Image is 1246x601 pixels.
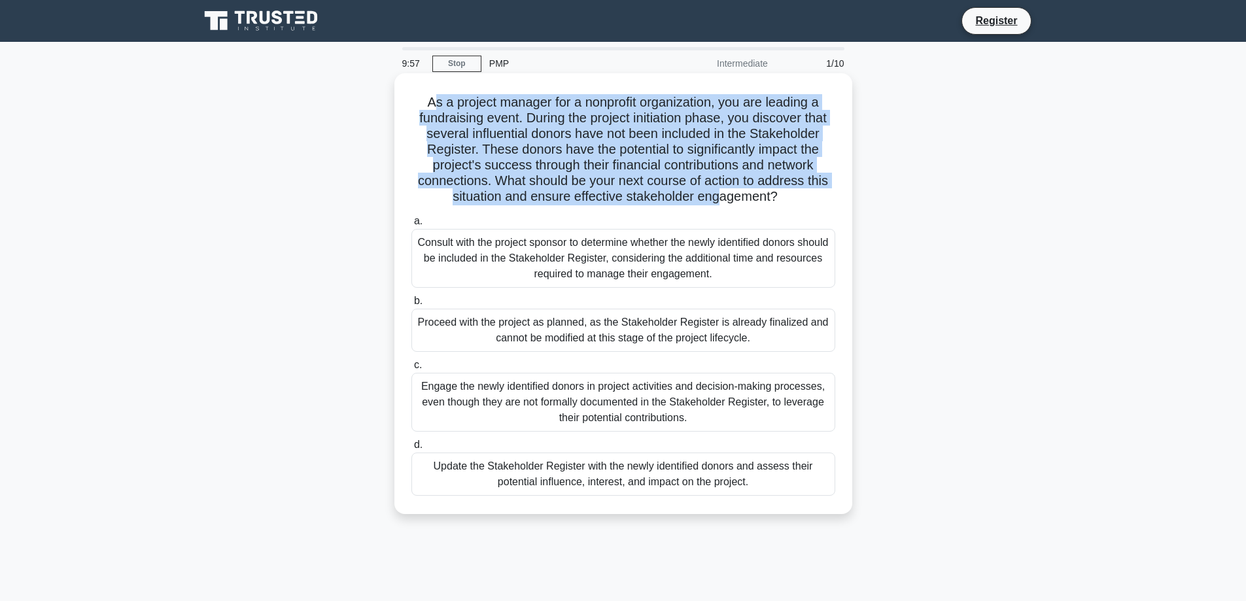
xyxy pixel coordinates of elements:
a: Register [967,12,1025,29]
div: Proceed with the project as planned, as the Stakeholder Register is already finalized and cannot ... [411,309,835,352]
div: 1/10 [776,50,852,77]
span: c. [414,359,422,370]
div: 9:57 [394,50,432,77]
span: a. [414,215,423,226]
div: PMP [481,50,661,77]
span: b. [414,295,423,306]
div: Consult with the project sponsor to determine whether the newly identified donors should be inclu... [411,229,835,288]
div: Update the Stakeholder Register with the newly identified donors and assess their potential influ... [411,453,835,496]
span: d. [414,439,423,450]
div: Intermediate [661,50,776,77]
a: Stop [432,56,481,72]
div: Engage the newly identified donors in project activities and decision-making processes, even thou... [411,373,835,432]
h5: As a project manager for a nonprofit organization, you are leading a fundraising event. During th... [410,94,837,205]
